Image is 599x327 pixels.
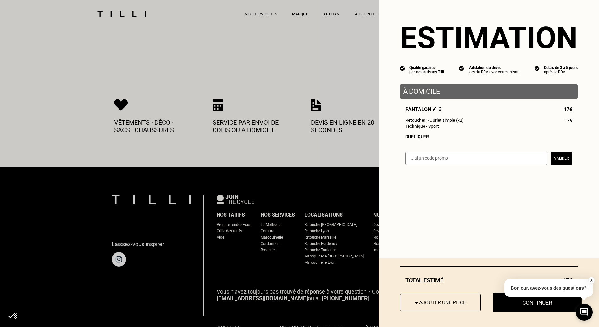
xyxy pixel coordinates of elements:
[405,124,439,129] span: Technique - Sport
[564,106,572,112] span: 17€
[400,20,578,55] section: Estimation
[405,134,572,139] div: Dupliquer
[400,294,481,311] button: + Ajouter une pièce
[544,65,578,70] div: Délais de 3 à 5 jours
[459,65,464,71] img: icon list info
[405,106,442,112] span: Pantalon
[504,279,593,297] p: Bonjour, avez-vous des questions?
[551,152,572,165] button: Valider
[469,65,519,70] div: Validation du devis
[535,65,540,71] img: icon list info
[433,107,437,111] img: Éditer
[438,107,442,111] img: Supprimer
[409,70,444,74] div: par nos artisans Tilli
[400,65,405,71] img: icon list info
[588,277,594,284] button: X
[544,70,578,74] div: après le RDV
[469,70,519,74] div: lors du RDV avec votre artisan
[405,118,464,123] span: Retoucher > Ourlet simple (x2)
[565,118,572,123] span: 17€
[403,87,574,95] p: À domicile
[400,277,578,284] div: Total estimé
[493,293,582,312] button: Continuer
[409,65,444,70] div: Qualité garantie
[405,152,547,165] input: J‘ai un code promo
